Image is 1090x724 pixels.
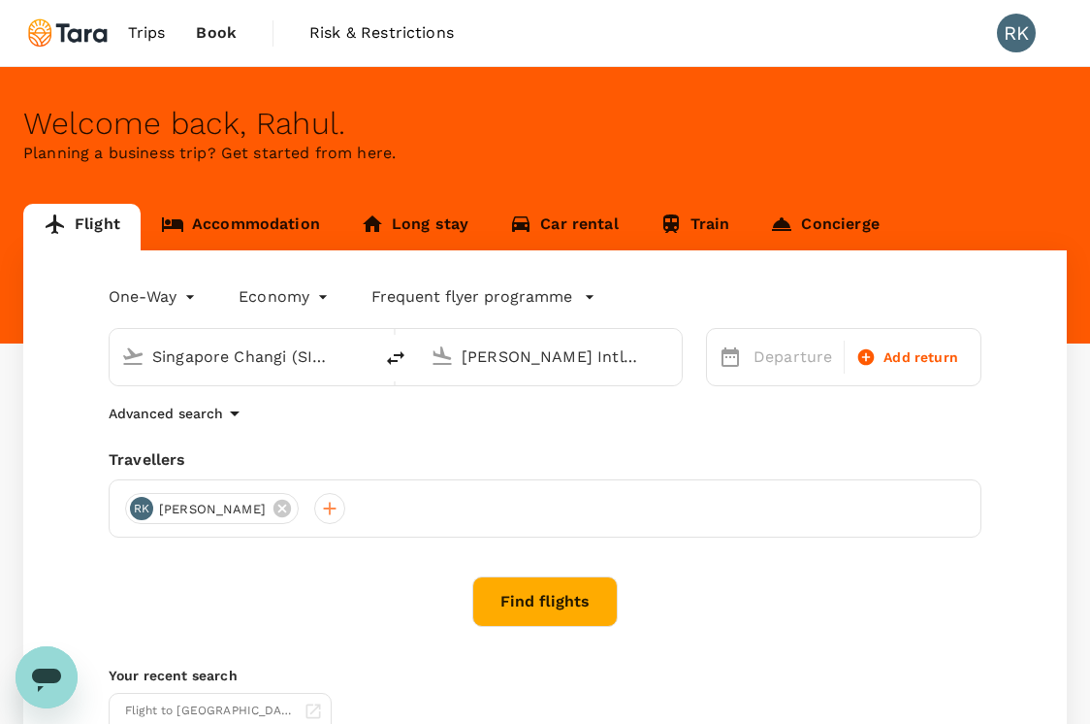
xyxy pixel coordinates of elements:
[109,402,246,425] button: Advanced search
[23,12,112,54] img: Tara Climate Ltd
[125,702,296,721] div: Flight to [GEOGRAPHIC_DATA]
[16,646,78,708] iframe: Button to launch messaging window
[489,204,639,250] a: Car rental
[462,342,641,372] input: Going to
[359,354,363,358] button: Open
[23,142,1067,165] p: Planning a business trip? Get started from here.
[130,497,153,520] div: RK
[23,106,1067,142] div: Welcome back , Rahul .
[152,342,332,372] input: Depart from
[141,204,340,250] a: Accommodation
[371,285,572,309] p: Frequent flyer programme
[372,335,419,381] button: delete
[997,14,1036,52] div: RK
[128,21,166,45] span: Trips
[340,204,489,250] a: Long stay
[883,347,958,368] span: Add return
[109,281,200,313] div: One-Way
[753,346,832,369] p: Departure
[750,204,899,250] a: Concierge
[472,576,618,627] button: Find flights
[668,354,672,358] button: Open
[639,204,751,250] a: Train
[196,21,237,45] span: Book
[147,500,277,519] span: [PERSON_NAME]
[109,404,223,423] p: Advanced search
[125,493,299,524] div: RK[PERSON_NAME]
[371,285,595,309] button: Frequent flyer programme
[309,21,454,45] span: Risk & Restrictions
[109,666,981,685] p: Your recent search
[109,448,981,472] div: Travellers
[23,204,141,250] a: Flight
[239,281,333,313] div: Economy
